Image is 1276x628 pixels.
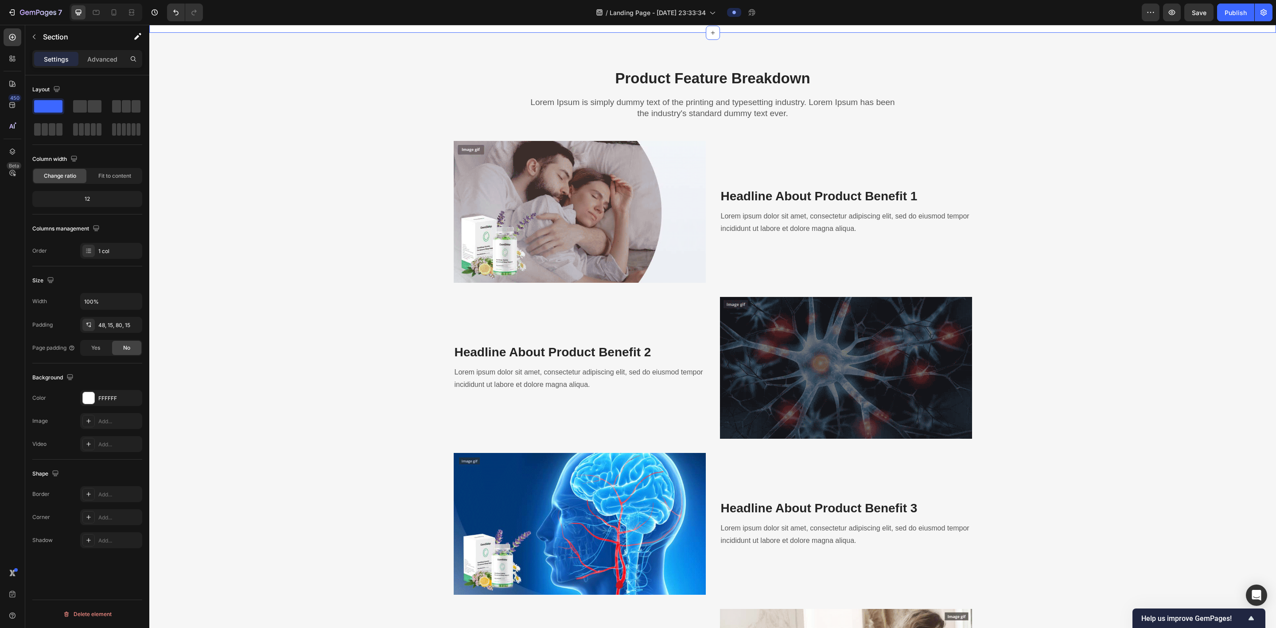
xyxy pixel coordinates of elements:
[32,536,53,544] div: Shadow
[572,185,822,211] p: Lorem ipsum dolor sit amet, consectetur adipiscing elit, sed do eiusmod tempor incididunt ut labo...
[1192,9,1206,16] span: Save
[98,514,140,522] div: Add...
[98,417,140,425] div: Add...
[32,417,48,425] div: Image
[32,490,50,498] div: Border
[58,7,62,18] p: 7
[44,55,69,64] p: Settings
[572,476,822,491] p: Headline About Product Benefit 3
[305,44,822,63] p: Product Feature Breakdown
[1225,8,1247,17] div: Publish
[123,344,130,352] span: No
[378,72,749,94] p: Lorem Ipsum is simply dummy text of the printing and typesetting industry. Lorem Ipsum has been t...
[572,497,822,523] p: Lorem ipsum dolor sit amet, consectetur adipiscing elit, sed do eiusmod tempor incididunt ut labo...
[32,394,46,402] div: Color
[32,344,75,352] div: Page padding
[63,609,112,620] div: Delete element
[32,372,75,384] div: Background
[305,320,556,335] p: Headline About Product Benefit 2
[32,607,142,621] button: Delete element
[32,297,47,305] div: Width
[1141,614,1246,623] span: Help us improve GemPages!
[81,293,142,309] input: Auto
[606,8,608,17] span: /
[4,4,66,21] button: 7
[32,247,47,255] div: Order
[7,162,21,169] div: Beta
[572,164,822,179] p: Headline About Product Benefit 1
[98,247,140,255] div: 1 col
[305,341,556,367] p: Lorem ipsum dolor sit amet, consectetur adipiscing elit, sed do eiusmod tempor incididunt ut labo...
[1217,4,1254,21] button: Publish
[91,344,100,352] span: Yes
[32,440,47,448] div: Video
[1246,585,1267,606] div: Open Intercom Messenger
[1184,4,1214,21] button: Save
[43,31,116,42] p: Section
[32,223,101,235] div: Columns management
[32,153,79,165] div: Column width
[98,491,140,499] div: Add...
[1141,613,1257,624] button: Show survey - Help us improve GemPages!
[98,441,140,449] div: Add...
[32,275,56,287] div: Size
[167,4,203,21] div: Undo/Redo
[98,394,140,402] div: FFFFFF
[149,25,1276,628] iframe: Design area
[32,468,61,480] div: Shape
[44,172,76,180] span: Change ratio
[8,94,21,101] div: 450
[98,321,140,329] div: 48, 15, 80, 15
[34,193,140,205] div: 12
[87,55,117,64] p: Advanced
[32,321,53,329] div: Padding
[98,172,131,180] span: Fit to content
[98,537,140,545] div: Add...
[32,84,62,96] div: Layout
[32,513,50,521] div: Corner
[610,8,706,17] span: Landing Page - [DATE] 23:33:34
